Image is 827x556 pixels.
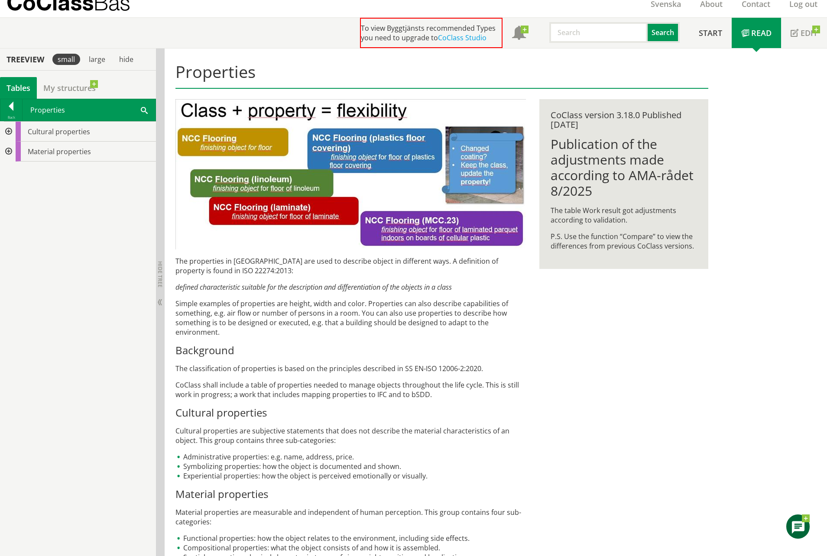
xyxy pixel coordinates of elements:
[732,18,781,48] a: Read
[175,543,526,553] li: Compositional properties: what the object consists of and how it is assembled.
[551,110,697,129] div: CoClass version 3.18.0 Published [DATE]
[551,136,697,199] h1: Publication of the adjustments made according to AMA-rådet 8/2025
[37,77,102,99] a: My structures
[175,364,526,373] p: The classification of properties is based on the principles described in SS EN-ISO 12006-2:2020.
[751,28,772,38] span: Read
[699,28,722,38] span: Start
[52,54,80,65] div: small
[551,232,697,251] p: P.S. Use the function “Compare” to view the differences from previous CoClass versions.
[175,62,708,89] h1: Properties
[512,27,526,41] span: Notifications
[114,54,139,65] div: hide
[360,18,503,48] div: To view Byggtjänsts recommended Types you need to upgrade to
[28,147,91,156] span: Material properties
[84,54,110,65] div: large
[549,22,648,43] input: Search
[175,488,526,501] h3: Material properties
[801,28,817,38] span: Edit
[175,282,452,292] em: defined characteristic suitable for the description and differentiation of the objects in a class
[175,406,526,419] h3: Cultural properties
[175,380,526,399] p: CoClass shall include a table of properties needed to manage objects throughout the life cycle. T...
[648,22,680,43] button: Search
[175,344,526,357] h3: Background
[175,471,526,481] li: Experiential properties: how the object is perceived emotionally or visually.
[156,261,164,288] span: Hide tree
[175,462,526,471] li: Symbolizing properties: how the object is documented and shown.
[175,452,526,462] li: Administrative properties: e.g. name, address, price.
[2,55,49,64] div: Treeview
[175,99,526,249] img: bild-till-egenskaper-eng.JPG
[689,18,732,48] a: Start
[175,533,526,543] li: Functional properties: how the object relates to the environment, including side effects.
[23,99,156,121] div: Properties
[781,18,827,48] a: Edit
[175,299,526,337] p: Simple examples of properties are height, width and color. Properties can also describe capabilit...
[438,33,486,42] a: CoClass Studio
[175,256,526,275] p: The properties in [GEOGRAPHIC_DATA] are used to describe object in different ways. A definition o...
[551,206,697,225] p: The table Work result got adjustments according to validation.
[28,127,90,136] span: Cultural properties
[0,114,22,121] div: Back
[141,105,148,114] span: Search within table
